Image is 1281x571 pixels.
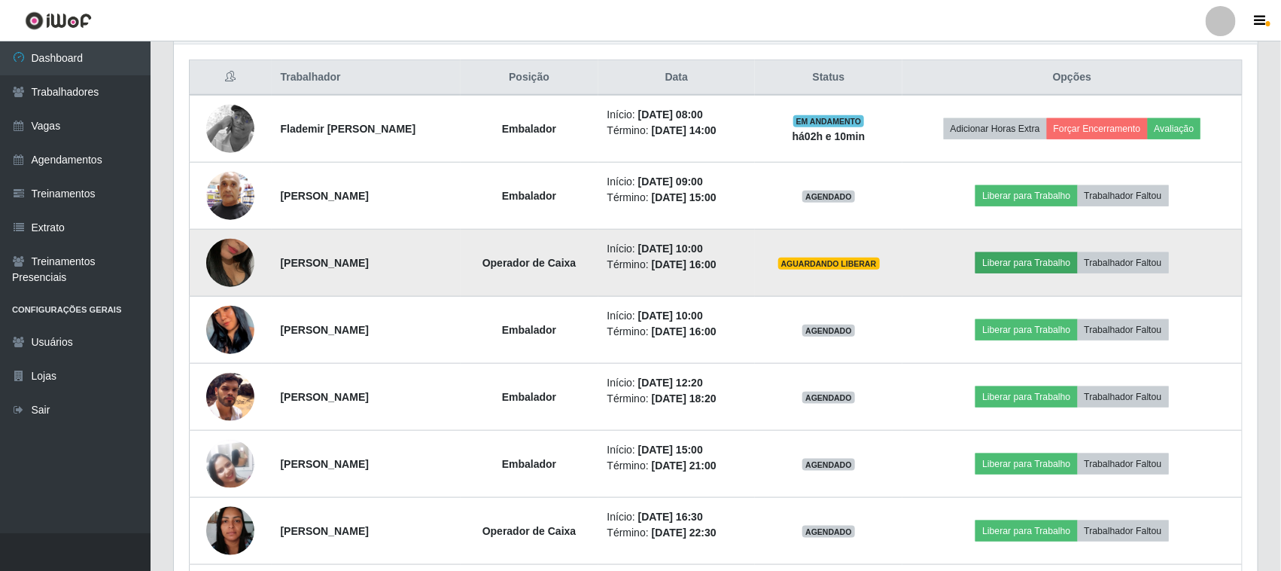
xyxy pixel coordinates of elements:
li: Início: [607,442,747,458]
time: [DATE] 16:00 [652,258,717,270]
strong: [PERSON_NAME] [281,324,369,336]
button: Avaliação [1148,118,1201,139]
li: Término: [607,324,747,340]
li: Término: [607,257,747,273]
li: Término: [607,391,747,407]
button: Forçar Encerramento [1047,118,1148,139]
strong: Embalador [502,324,556,336]
span: AGUARDANDO LIBERAR [778,258,880,270]
button: Liberar para Trabalho [975,521,1077,542]
li: Início: [607,375,747,391]
strong: [PERSON_NAME] [281,190,369,202]
strong: Embalador [502,391,556,403]
th: Status [755,60,902,96]
time: [DATE] 18:20 [652,392,717,405]
li: Término: [607,123,747,139]
time: [DATE] 16:30 [638,511,703,523]
strong: Operador de Caixa [482,257,577,269]
li: Término: [607,190,747,206]
button: Trabalhador Faltou [1078,252,1169,273]
li: Início: [607,107,747,123]
time: [DATE] 15:00 [652,191,717,203]
li: Início: [607,174,747,190]
img: 1751659214468.jpeg [206,499,254,563]
button: Adicionar Horas Extra [944,118,1047,139]
li: Término: [607,525,747,541]
button: Liberar para Trabalho [975,386,1077,408]
time: [DATE] 16:00 [652,325,717,337]
strong: Embalador [502,123,556,135]
button: Trabalhador Faltou [1078,521,1169,542]
time: [DATE] 14:00 [652,124,717,136]
span: AGENDADO [802,459,855,471]
button: Liberar para Trabalho [975,319,1077,340]
li: Início: [607,241,747,257]
th: Data [598,60,756,96]
button: Trabalhador Faltou [1078,386,1169,408]
img: 1734717801679.jpeg [206,373,254,421]
button: Liberar para Trabalho [975,453,1077,475]
button: Liberar para Trabalho [975,252,1077,273]
strong: há 02 h e 10 min [793,130,866,142]
strong: Operador de Caixa [482,525,577,537]
th: Trabalhador [272,60,461,96]
strong: Embalador [502,190,556,202]
time: [DATE] 22:30 [652,527,717,539]
th: Opções [902,60,1242,96]
img: CoreUI Logo [25,11,92,30]
strong: Embalador [502,458,556,470]
span: AGENDADO [802,392,855,404]
strong: [PERSON_NAME] [281,458,369,470]
button: Trabalhador Faltou [1078,453,1169,475]
span: AGENDADO [802,191,855,203]
time: [DATE] 08:00 [638,108,703,121]
span: AGENDADO [802,526,855,538]
time: [DATE] 21:00 [652,460,717,472]
li: Término: [607,458,747,474]
img: 1736890785171.jpeg [206,153,254,239]
button: Liberar para Trabalho [975,185,1077,206]
th: Posição [461,60,598,96]
img: 1641566436358.jpeg [206,440,254,488]
time: [DATE] 10:00 [638,243,703,255]
strong: [PERSON_NAME] [281,391,369,403]
button: Trabalhador Faltou [1078,185,1169,206]
strong: [PERSON_NAME] [281,525,369,537]
strong: [PERSON_NAME] [281,257,369,269]
li: Início: [607,308,747,324]
time: [DATE] 09:00 [638,176,703,188]
time: [DATE] 10:00 [638,310,703,322]
time: [DATE] 12:20 [638,377,703,389]
img: 1698238099994.jpeg [206,220,254,306]
strong: Flademir [PERSON_NAME] [281,123,416,135]
time: [DATE] 15:00 [638,444,703,456]
li: Início: [607,509,747,525]
span: AGENDADO [802,325,855,337]
button: Trabalhador Faltou [1078,319,1169,340]
img: 1677862473540.jpeg [206,86,254,172]
img: 1720551562863.jpeg [206,278,254,383]
span: EM ANDAMENTO [793,115,865,127]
